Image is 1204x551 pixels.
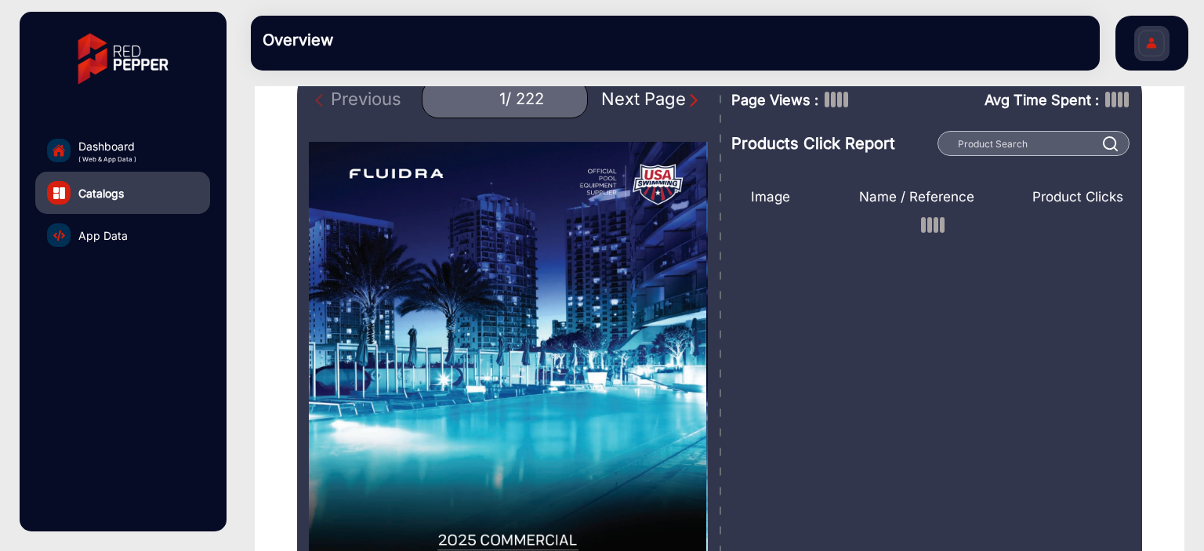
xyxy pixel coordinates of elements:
[78,185,124,201] span: Catalogs
[803,187,1029,208] div: Name / Reference
[731,134,933,153] h3: Products Click Report
[601,86,702,112] div: Next Page
[506,89,544,109] div: / 222
[1103,136,1119,151] img: prodSearch%20_white.svg
[67,20,180,98] img: vmg-logo
[731,89,818,111] span: Page Views :
[78,227,128,244] span: App Data
[739,187,803,208] div: Image
[1135,18,1168,73] img: Sign%20Up.svg
[52,143,66,158] img: home
[985,89,1099,111] span: Avg Time Spent :
[78,138,136,154] span: Dashboard
[53,230,65,241] img: catalog
[53,187,65,199] img: catalog
[686,92,702,108] img: Next Page
[263,31,482,49] h3: Overview
[35,214,210,256] a: App Data
[937,131,1129,156] input: Product Search
[78,154,136,164] span: ( Web & App Data )
[35,129,210,172] a: Dashboard( Web & App Data )
[35,172,210,214] a: Catalogs
[1029,187,1126,208] div: Product Clicks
